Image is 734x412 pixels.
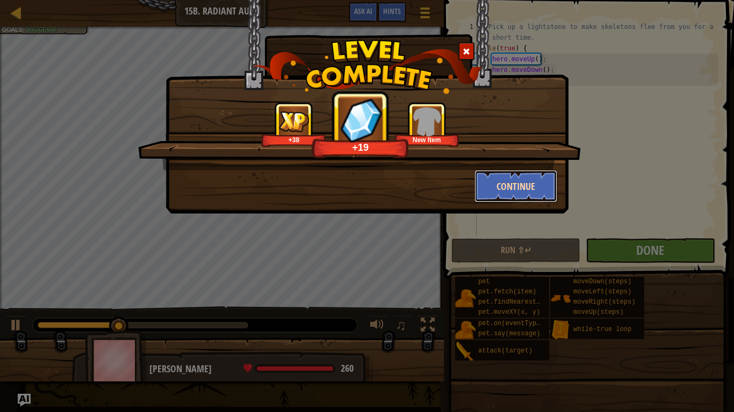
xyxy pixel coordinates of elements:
img: portrait.png [412,107,442,136]
button: Continue [474,170,558,202]
div: Ooh, shiny! [189,148,528,159]
img: level_complete.png [252,40,483,94]
img: reward_icon_xp.png [279,111,309,132]
div: +19 [315,141,406,153]
div: New Item [397,136,457,144]
div: +38 [263,136,324,144]
img: reward_icon_gems.png [340,97,383,143]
